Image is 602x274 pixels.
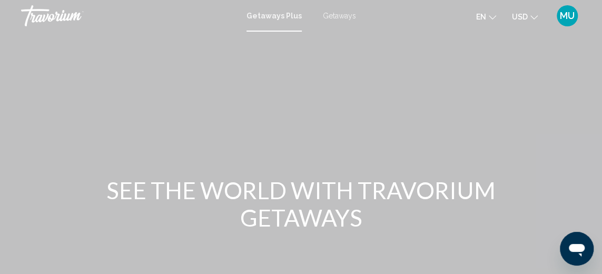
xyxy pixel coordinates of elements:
[323,12,356,20] a: Getaways
[554,5,581,27] button: User Menu
[560,232,594,266] iframe: Button to launch messaging window
[476,13,486,21] span: en
[560,11,575,21] span: MU
[21,5,236,26] a: Travorium
[512,9,538,24] button: Change currency
[476,9,496,24] button: Change language
[512,13,528,21] span: USD
[246,12,302,20] a: Getaways Plus
[104,177,499,231] h1: SEE THE WORLD WITH TRAVORIUM GETAWAYS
